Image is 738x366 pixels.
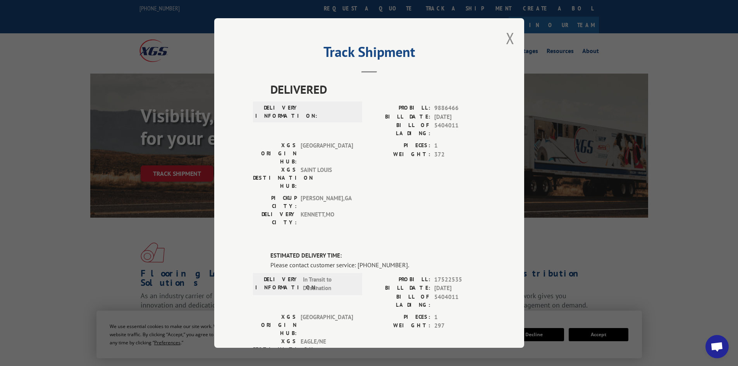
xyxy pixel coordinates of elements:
span: EAGLE/NE [301,337,353,362]
label: BILL DATE: [369,113,430,122]
label: BILL OF LADING: [369,293,430,309]
span: SAINT LOUIS [301,166,353,190]
label: PICKUP CITY: [253,194,297,210]
button: Close modal [506,28,514,48]
span: [GEOGRAPHIC_DATA] [301,141,353,166]
span: 9886466 [434,104,485,113]
span: 1 [434,141,485,150]
span: 297 [434,321,485,330]
label: XGS DESTINATION HUB: [253,166,297,190]
span: 17522535 [434,275,485,284]
span: KENNETT , MO [301,210,353,227]
label: PIECES: [369,141,430,150]
label: XGS ORIGIN HUB: [253,313,297,337]
span: [DATE] [434,284,485,293]
label: XGS DESTINATION HUB: [253,337,297,362]
label: XGS ORIGIN HUB: [253,141,297,166]
div: Please contact customer service: [PHONE_NUMBER]. [270,260,485,270]
span: [DATE] [434,113,485,122]
label: WEIGHT: [369,150,430,159]
label: DELIVERY CITY: [253,210,297,227]
label: BILL DATE: [369,284,430,293]
label: ESTIMATED DELIVERY TIME: [270,251,485,260]
h2: Track Shipment [253,46,485,61]
label: PROBILL: [369,275,430,284]
label: BILL OF LADING: [369,121,430,137]
label: WEIGHT: [369,321,430,330]
span: In Transit to Destination [303,275,355,293]
label: PROBILL: [369,104,430,113]
span: DELIVERED [270,81,485,98]
span: 5404011 [434,121,485,137]
label: DELIVERY INFORMATION: [255,104,299,120]
span: 5404011 [434,293,485,309]
span: 1 [434,313,485,322]
label: DELIVERY INFORMATION: [255,275,299,293]
label: PIECES: [369,313,430,322]
span: [GEOGRAPHIC_DATA] [301,313,353,337]
span: 372 [434,150,485,159]
div: Open chat [705,335,729,358]
span: [PERSON_NAME] , GA [301,194,353,210]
